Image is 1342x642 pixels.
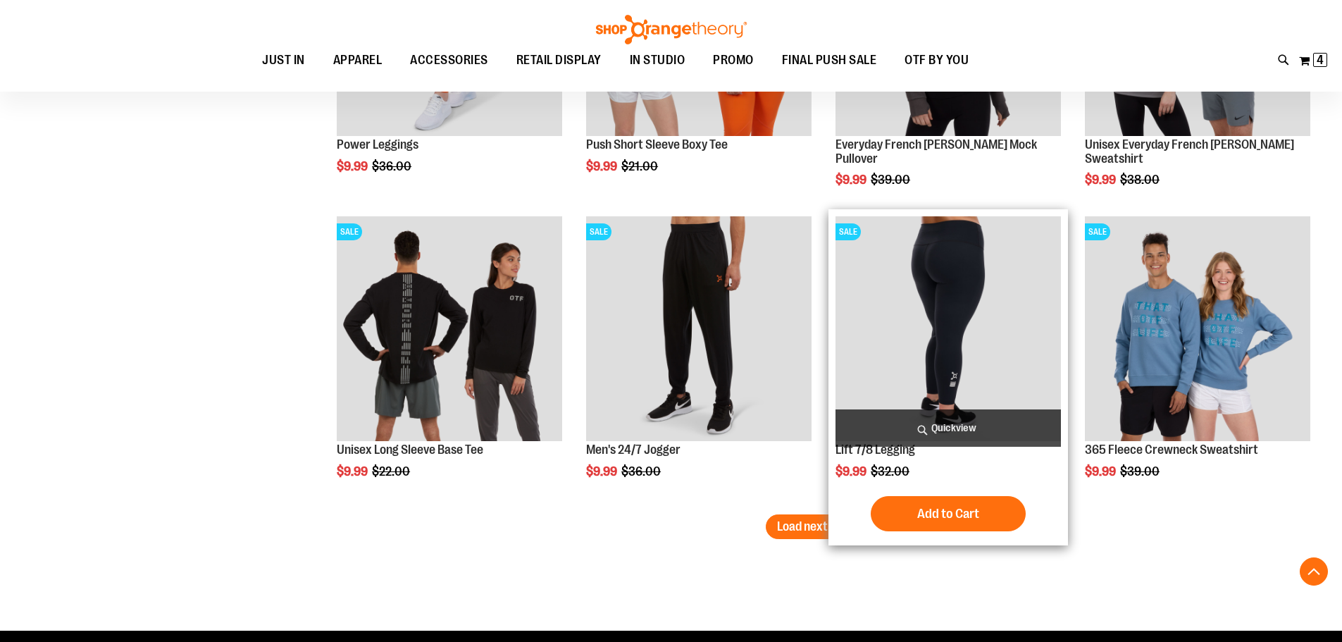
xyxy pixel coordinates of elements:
[1085,173,1118,187] span: $9.99
[835,216,1061,442] img: 2024 October Lift 7/8 Legging
[594,15,749,44] img: Shop Orangetheory
[1085,223,1110,240] span: SALE
[516,44,602,76] span: RETAIL DISPLAY
[262,44,305,76] span: JUST IN
[835,216,1061,444] a: 2024 October Lift 7/8 LeggingSALE
[699,44,768,77] a: PROMO
[248,44,319,77] a: JUST IN
[768,44,891,76] a: FINAL PUSH SALE
[586,216,812,442] img: Product image for 24/7 Jogger
[835,137,1037,166] a: Everyday French [PERSON_NAME] Mock Pullover
[1120,173,1162,187] span: $38.00
[1085,137,1294,166] a: Unisex Everyday French [PERSON_NAME] Sweatshirt
[337,137,418,152] a: Power Leggings
[1085,216,1310,442] img: 365 Fleece Crewneck Sweatshirt
[1078,209,1317,515] div: product
[766,514,871,539] button: Load next items
[1085,216,1310,444] a: 365 Fleece Crewneck SweatshirtSALE
[410,44,488,76] span: ACCESSORIES
[586,464,619,479] span: $9.99
[372,159,414,173] span: $36.00
[905,44,969,76] span: OTF BY YOU
[337,443,483,457] a: Unisex Long Sleeve Base Tee
[835,409,1061,447] a: Quickview
[586,216,812,444] a: Product image for 24/7 JoggerSALE
[319,44,397,77] a: APPAREL
[890,44,983,77] a: OTF BY YOU
[502,44,616,77] a: RETAIL DISPLAY
[586,137,728,152] a: Push Short Sleeve Boxy Tee
[828,209,1068,546] div: product
[835,464,869,479] span: $9.99
[835,443,915,457] a: Lift 7/8 Legging
[782,44,877,76] span: FINAL PUSH SALE
[1317,53,1324,67] span: 4
[917,506,979,521] span: Add to Cart
[835,223,861,240] span: SALE
[1085,464,1118,479] span: $9.99
[333,44,383,76] span: APPAREL
[777,519,859,533] span: Load next items
[579,209,819,515] div: product
[630,44,685,76] span: IN STUDIO
[1300,557,1328,586] button: Back To Top
[586,223,611,240] span: SALE
[337,464,370,479] span: $9.99
[337,159,370,173] span: $9.99
[616,44,700,77] a: IN STUDIO
[835,173,869,187] span: $9.99
[871,464,912,479] span: $32.00
[337,223,362,240] span: SALE
[337,216,562,444] a: Product image for Unisex Long Sleeve Base TeeSALE
[871,173,912,187] span: $39.00
[871,496,1026,531] button: Add to Cart
[621,159,660,173] span: $21.00
[337,216,562,442] img: Product image for Unisex Long Sleeve Base Tee
[713,44,754,76] span: PROMO
[621,464,663,479] span: $36.00
[372,464,412,479] span: $22.00
[586,159,619,173] span: $9.99
[396,44,502,77] a: ACCESSORIES
[330,209,569,515] div: product
[1120,464,1162,479] span: $39.00
[1085,443,1258,457] a: 365 Fleece Crewneck Sweatshirt
[586,443,681,457] a: Men's 24/7 Jogger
